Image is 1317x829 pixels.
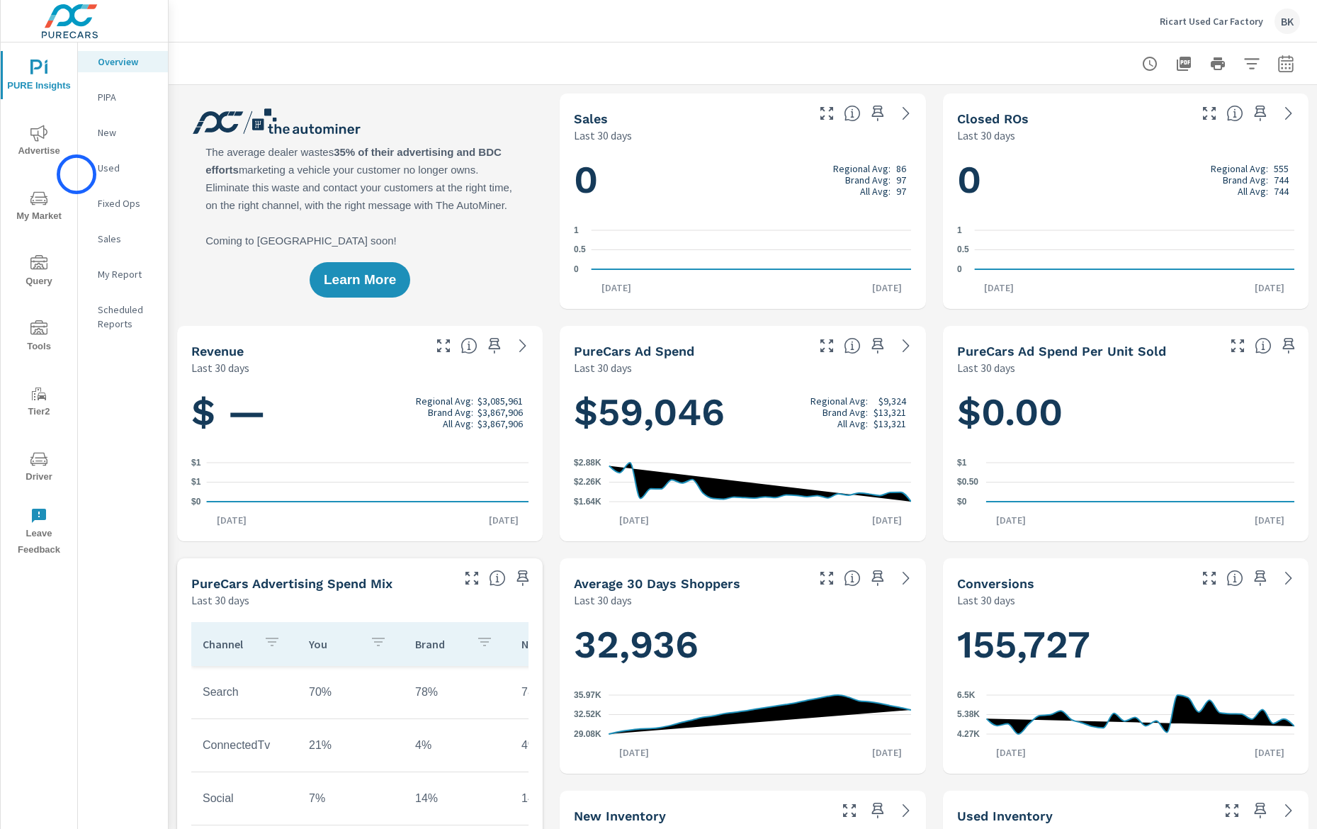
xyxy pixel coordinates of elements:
[957,592,1015,609] p: Last 30 days
[1277,102,1300,125] a: See more details in report
[895,799,917,822] a: See more details in report
[974,281,1024,295] p: [DATE]
[895,567,917,590] a: See more details in report
[862,513,912,527] p: [DATE]
[1,43,77,564] div: nav menu
[98,232,157,246] p: Sales
[833,163,891,174] p: Regional Avg:
[1226,334,1249,357] button: Make Fullscreen
[874,407,906,418] p: $13,321
[1223,174,1268,186] p: Brand Avg:
[298,728,404,763] td: 21%
[1238,50,1266,78] button: Apply Filters
[203,637,252,651] p: Channel
[78,122,168,143] div: New
[5,255,73,290] span: Query
[896,174,906,186] p: 97
[98,55,157,69] p: Overview
[191,576,392,591] h5: PureCars Advertising Spend Mix
[574,710,601,720] text: 32.52K
[191,592,249,609] p: Last 30 days
[957,621,1294,669] h1: 155,727
[98,196,157,210] p: Fixed Ops
[479,513,529,527] p: [DATE]
[1226,105,1243,122] span: Number of Repair Orders Closed by the selected dealership group over the selected time range. [So...
[574,458,601,468] text: $2.88K
[574,111,608,126] h5: Sales
[574,245,586,255] text: 0.5
[810,395,868,407] p: Regional Avg:
[510,781,616,816] td: 14%
[574,576,740,591] h5: Average 30 Days Shoppers
[78,86,168,108] div: PIPA
[432,334,455,357] button: Make Fullscreen
[574,808,666,823] h5: New Inventory
[957,156,1294,204] h1: 0
[957,497,967,507] text: $0
[866,799,889,822] span: Save this to your personalized report
[574,690,601,700] text: 35.97K
[1245,745,1294,760] p: [DATE]
[815,334,838,357] button: Make Fullscreen
[957,225,962,235] text: 1
[1198,567,1221,590] button: Make Fullscreen
[574,264,579,274] text: 0
[844,570,861,587] span: A rolling 30 day total of daily Shoppers on the dealership website, averaged over the selected da...
[866,567,889,590] span: Save this to your personalized report
[957,690,976,700] text: 6.5K
[510,728,616,763] td: 4%
[986,745,1036,760] p: [DATE]
[1226,570,1243,587] span: The number of dealer-specified goals completed by a visitor. [Source: This data is provided by th...
[404,781,510,816] td: 14%
[483,334,506,357] span: Save this to your personalized report
[191,478,201,487] text: $1
[1277,567,1300,590] a: See more details in report
[298,781,404,816] td: 7%
[574,388,911,436] h1: $59,046
[957,264,962,274] text: 0
[460,337,477,354] span: Total sales revenue over the selected date range. [Source: This data is sourced from the dealer’s...
[191,388,529,436] h1: $ —
[1249,102,1272,125] span: Save this to your personalized report
[98,90,157,104] p: PIPA
[191,344,244,359] h5: Revenue
[1274,163,1289,174] p: 555
[309,637,358,651] p: You
[460,567,483,590] button: Make Fullscreen
[860,186,891,197] p: All Avg:
[874,418,906,429] p: $13,321
[477,395,523,407] p: $3,085,961
[191,728,298,763] td: ConnectedTv
[5,451,73,485] span: Driver
[878,395,906,407] p: $9,324
[895,334,917,357] a: See more details in report
[574,497,601,507] text: $1.64K
[1245,513,1294,527] p: [DATE]
[574,729,601,739] text: 29.08K
[1221,799,1243,822] button: Make Fullscreen
[5,125,73,159] span: Advertise
[609,745,659,760] p: [DATE]
[477,407,523,418] p: $3,867,906
[511,567,534,590] span: Save this to your personalized report
[957,729,980,739] text: 4.27K
[574,344,694,359] h5: PureCars Ad Spend
[5,385,73,420] span: Tier2
[957,808,1053,823] h5: Used Inventory
[896,163,906,174] p: 86
[191,359,249,376] p: Last 30 days
[815,102,838,125] button: Make Fullscreen
[404,675,510,710] td: 78%
[98,267,157,281] p: My Report
[866,102,889,125] span: Save this to your personalized report
[1277,799,1300,822] a: See more details in report
[866,334,889,357] span: Save this to your personalized report
[957,245,969,255] text: 0.5
[815,567,838,590] button: Make Fullscreen
[5,60,73,94] span: PURE Insights
[1160,15,1263,28] p: Ricart Used Car Factory
[823,407,868,418] p: Brand Avg:
[957,359,1015,376] p: Last 30 days
[574,127,632,144] p: Last 30 days
[1249,799,1272,822] span: Save this to your personalized report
